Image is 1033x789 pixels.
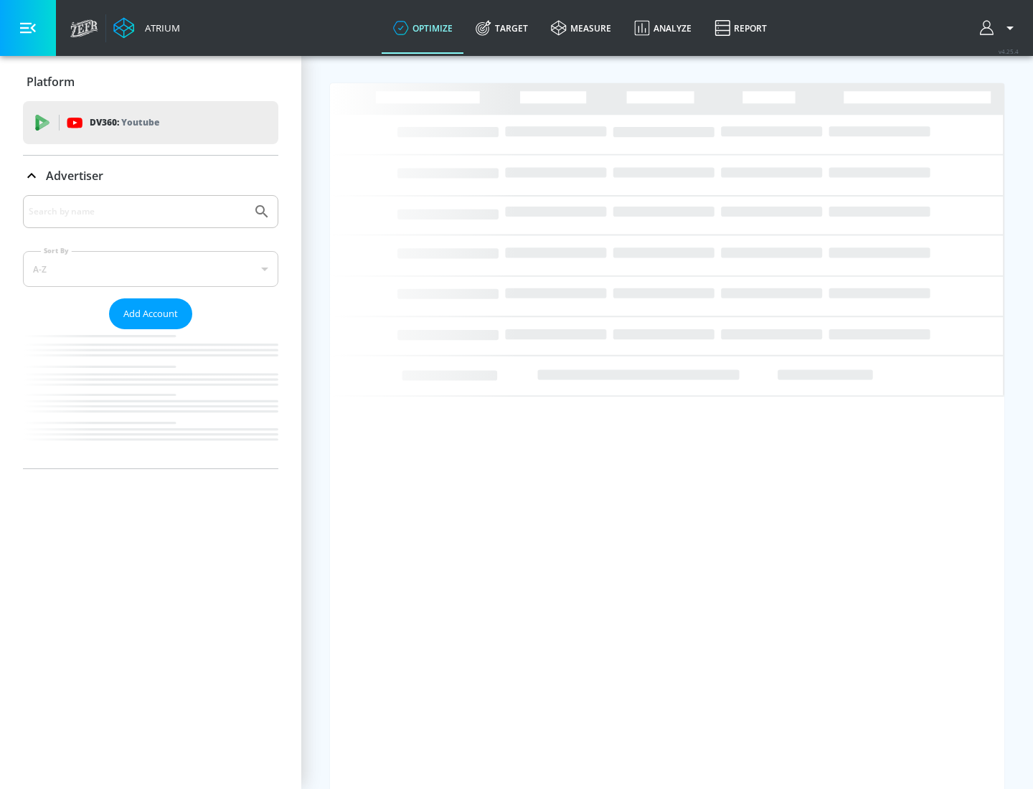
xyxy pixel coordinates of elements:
a: Target [464,2,539,54]
a: optimize [382,2,464,54]
input: Search by name [29,202,246,221]
a: Report [703,2,778,54]
p: Youtube [121,115,159,130]
div: DV360: Youtube [23,101,278,144]
nav: list of Advertiser [23,329,278,468]
p: Advertiser [46,168,103,184]
div: A-Z [23,251,278,287]
a: Analyze [623,2,703,54]
div: Advertiser [23,156,278,196]
div: Platform [23,62,278,102]
a: Atrium [113,17,180,39]
span: v 4.25.4 [999,47,1019,55]
label: Sort By [41,246,72,255]
p: Platform [27,74,75,90]
div: Atrium [139,22,180,34]
button: Add Account [109,298,192,329]
div: Advertiser [23,195,278,468]
a: measure [539,2,623,54]
p: DV360: [90,115,159,131]
span: Add Account [123,306,178,322]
